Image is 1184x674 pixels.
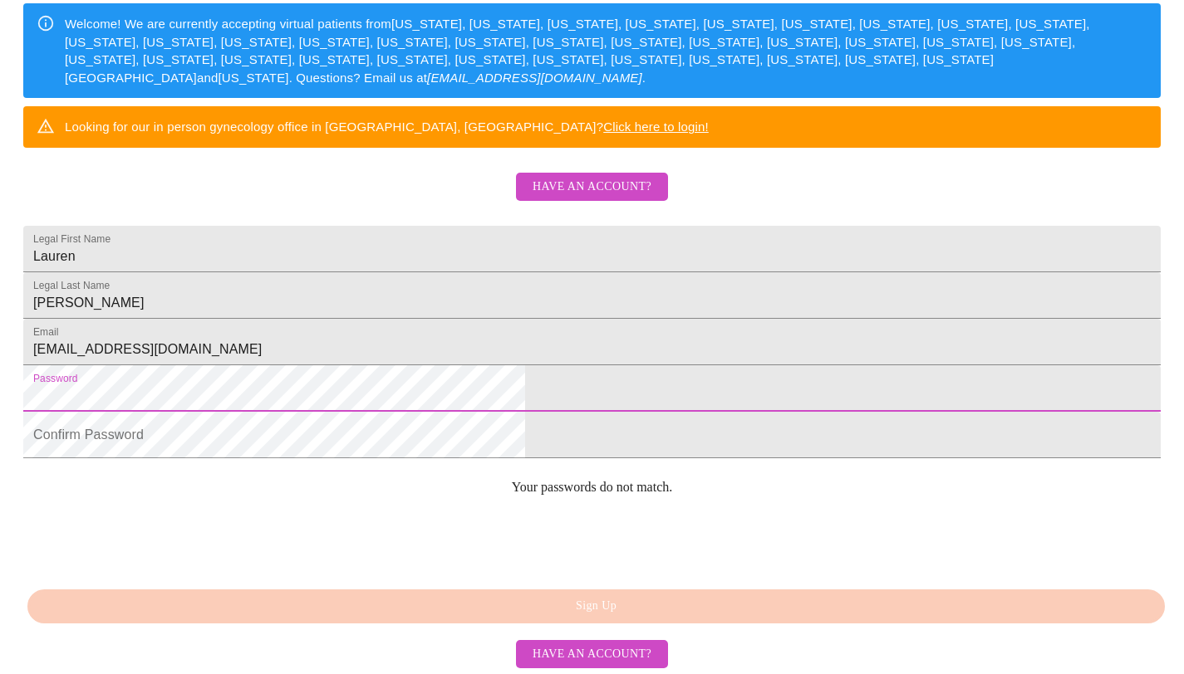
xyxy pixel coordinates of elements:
a: Click here to login! [603,120,709,134]
em: [EMAIL_ADDRESS][DOMAIN_NAME] [427,71,642,85]
div: Looking for our in person gynecology office in [GEOGRAPHIC_DATA], [GEOGRAPHIC_DATA]? [65,111,709,142]
span: Have an account? [533,177,651,198]
p: Your passwords do not match. [23,480,1161,495]
a: Have an account? [512,191,672,205]
div: Welcome! We are currently accepting virtual patients from [US_STATE], [US_STATE], [US_STATE], [US... [65,8,1147,93]
button: Have an account? [516,173,668,202]
iframe: reCAPTCHA [23,508,276,573]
